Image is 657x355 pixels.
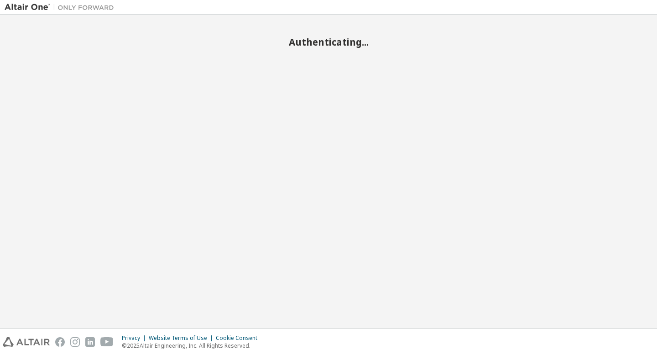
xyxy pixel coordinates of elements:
[5,3,119,12] img: Altair One
[85,337,95,347] img: linkedin.svg
[55,337,65,347] img: facebook.svg
[100,337,114,347] img: youtube.svg
[216,334,263,342] div: Cookie Consent
[122,342,263,350] p: © 2025 Altair Engineering, Inc. All Rights Reserved.
[70,337,80,347] img: instagram.svg
[5,36,652,48] h2: Authenticating...
[3,337,50,347] img: altair_logo.svg
[122,334,149,342] div: Privacy
[149,334,216,342] div: Website Terms of Use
